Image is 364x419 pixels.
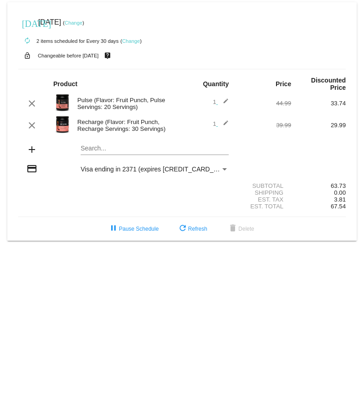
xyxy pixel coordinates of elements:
mat-icon: credit_card [26,163,37,174]
span: Delete [227,226,254,232]
span: 0.00 [334,189,346,196]
strong: Product [53,80,77,88]
img: Image-1-Carousel-Recharge30S-Fruit-Punch-Transp.png [53,115,72,134]
div: 29.99 [291,122,346,129]
small: 2 items scheduled for Every 30 days [18,38,118,44]
mat-icon: refresh [177,223,188,234]
div: 39.99 [236,122,291,129]
small: ( ) [63,20,84,26]
mat-icon: edit [218,120,229,131]
span: Visa ending in 2371 (expires [CREDIT_CARD_DATA]) [81,166,233,173]
button: Refresh [170,221,215,237]
span: Refresh [177,226,207,232]
mat-icon: [DATE] [22,17,33,28]
img: Image-1-Carousel-Pulse-20S-Fruit-Punch-Transp.png [53,93,72,112]
mat-icon: clear [26,98,37,109]
span: 1 [213,120,229,127]
input: Search... [81,145,229,152]
div: 33.74 [291,100,346,107]
strong: Quantity [203,80,229,88]
small: ( ) [120,38,142,44]
mat-icon: clear [26,120,37,131]
div: Est. Total [236,203,291,210]
a: Change [65,20,82,26]
button: Pause Schedule [101,221,166,237]
mat-icon: delete [227,223,238,234]
mat-icon: autorenew [22,36,33,47]
div: 63.73 [291,182,346,189]
span: 67.54 [331,203,346,210]
strong: Price [276,80,291,88]
div: Est. Tax [236,196,291,203]
div: Pulse (Flavor: Fruit Punch, Pulse Servings: 20 Servings) [73,97,182,110]
strong: Discounted Price [311,77,346,91]
span: Pause Schedule [108,226,159,232]
button: Delete [220,221,261,237]
mat-icon: live_help [102,50,113,62]
small: Changeable before [DATE] [38,53,99,58]
span: 1 [213,98,229,105]
div: Recharge (Flavor: Fruit Punch, Recharge Servings: 30 Servings) [73,119,182,132]
a: Change [122,38,140,44]
mat-icon: lock_open [22,50,33,62]
span: 3.81 [334,196,346,203]
mat-icon: edit [218,98,229,109]
mat-select: Payment Method [81,166,229,173]
mat-icon: pause [108,223,119,234]
div: Subtotal [236,182,291,189]
mat-icon: add [26,144,37,155]
div: 44.99 [236,100,291,107]
div: Shipping [236,189,291,196]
